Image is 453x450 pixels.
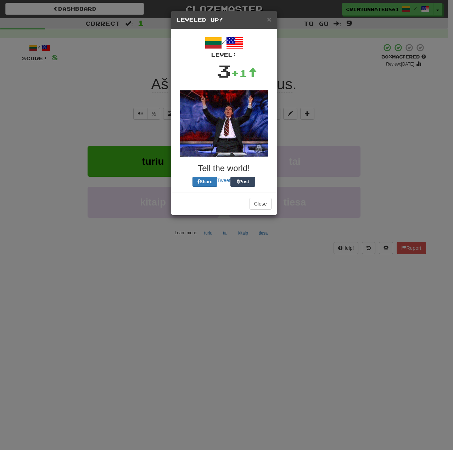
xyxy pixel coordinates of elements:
div: Level: [177,51,272,58]
h3: Tell the world! [177,164,272,173]
img: colbert-2-be1bfdc20e1ad268952deef278b8706a84000d88b3e313df47e9efb4a1bfc052.gif [180,90,268,157]
span: × [267,15,271,23]
button: Close [250,198,272,210]
button: Close [267,16,271,23]
a: Tweet [217,178,230,183]
button: Post [230,177,255,187]
div: +1 [231,66,257,80]
button: Share [192,177,217,187]
div: / [177,34,272,58]
div: 3 [217,58,231,83]
h5: Leveled Up! [177,16,272,23]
